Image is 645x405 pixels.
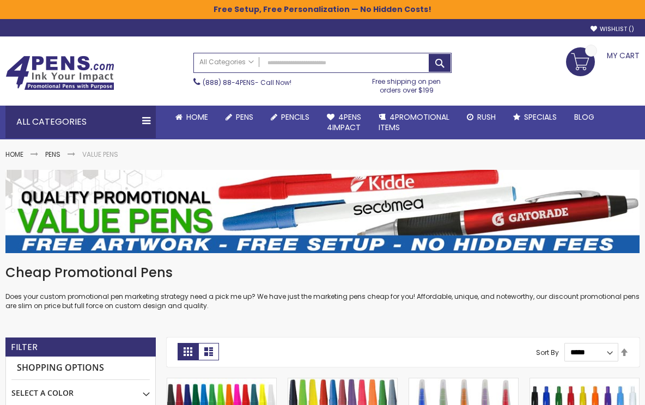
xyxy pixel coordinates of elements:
span: All Categories [199,58,254,66]
div: All Categories [5,106,156,138]
span: 4Pens 4impact [327,112,361,133]
a: Rush [458,106,504,129]
a: 4Pens4impact [318,106,370,139]
a: Home [167,106,217,129]
img: Value Pens [5,170,640,253]
strong: Filter [11,341,38,353]
a: Blog [565,106,603,129]
span: - Call Now! [203,78,291,87]
div: Does your custom promotional pen marketing strategy need a pick me up? We have just the marketing... [5,264,640,310]
a: Pens [45,150,60,159]
span: Pens [236,112,253,122]
div: Free shipping on pen orders over $199 [362,73,452,95]
a: All Categories [194,53,259,71]
h1: Cheap Promotional Pens [5,264,640,281]
strong: Grid [178,343,198,360]
span: Pencils [281,112,309,122]
a: Belfast Value Stick Pen [288,378,397,387]
span: Specials [524,112,557,122]
span: 4PROMOTIONAL ITEMS [379,112,449,133]
a: Wishlist [591,25,634,33]
img: 4Pens Custom Pens and Promotional Products [5,56,114,90]
a: Pencils [262,106,318,129]
strong: Value Pens [82,150,118,159]
span: Rush [477,112,496,122]
span: Blog [574,112,594,122]
a: Belfast Translucent Value Stick Pen [409,378,518,387]
a: (888) 88-4PENS [203,78,255,87]
a: Specials [504,106,565,129]
strong: Shopping Options [11,357,150,380]
span: Home [186,112,208,122]
div: Select A Color [11,380,150,398]
a: 4PROMOTIONALITEMS [370,106,458,139]
a: Belfast B Value Stick Pen [167,378,276,387]
a: Pens [217,106,262,129]
a: Home [5,150,23,159]
a: Custom Cambria Plastic Retractable Ballpoint Pen - Monochromatic Body Color [530,378,639,387]
label: Sort By [536,347,559,357]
